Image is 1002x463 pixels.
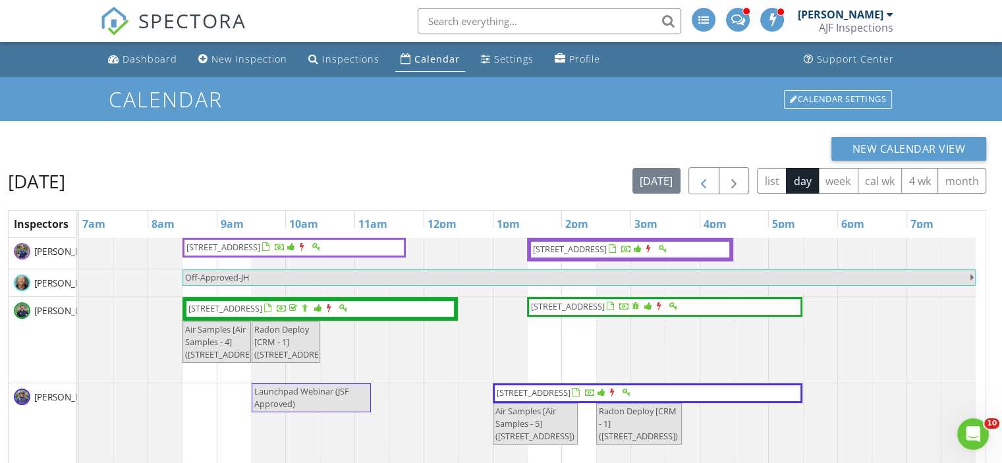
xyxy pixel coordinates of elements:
a: Calendar [395,47,465,72]
span: Air Samples [Air Samples - 4] ([STREET_ADDRESS]) [185,323,264,360]
a: 2pm [562,213,592,234]
a: 3pm [631,213,661,234]
a: 5pm [769,213,798,234]
span: [STREET_ADDRESS] [497,387,571,398]
button: [DATE] [632,168,681,194]
span: [STREET_ADDRESS] [533,243,607,255]
h2: [DATE] [8,168,65,194]
a: Support Center [798,47,899,72]
span: 10 [984,418,999,429]
a: Dashboard [103,47,182,72]
a: 8am [148,213,178,234]
div: Inspections [322,53,379,65]
a: Calendar Settings [783,89,893,110]
button: Next day [719,167,750,194]
a: 9am [217,213,247,234]
span: SPECTORA [138,7,246,34]
iframe: Intercom live chat [957,418,989,450]
a: 12pm [424,213,460,234]
button: day [786,168,819,194]
button: month [937,168,986,194]
div: Calendar Settings [784,90,892,109]
a: 4pm [700,213,730,234]
button: 4 wk [901,168,938,194]
span: [PERSON_NAME] [32,245,106,258]
a: Inspections [303,47,385,72]
button: New Calendar View [831,137,987,161]
span: [STREET_ADDRESS] [188,302,262,314]
a: 10am [286,213,321,234]
div: Settings [494,53,534,65]
span: Launchpad Webinar (JSF Approved) [254,385,349,410]
img: kurtis_n.jpg [14,275,30,291]
button: Previous day [688,167,719,194]
img: d68edfb263f546258320798d8f4d03b5_l0_0011_13_2023__3_32_02_pm.jpg [14,243,30,259]
span: [STREET_ADDRESS] [531,300,605,312]
img: image20230130174929b77b8c09.jpeg [14,302,30,319]
button: week [818,168,858,194]
h1: Calendar [109,88,893,111]
a: Settings [476,47,539,72]
img: The Best Home Inspection Software - Spectora [100,7,129,36]
a: 1pm [493,213,523,234]
div: [PERSON_NAME] [798,8,883,21]
a: 7am [79,213,109,234]
button: cal wk [858,168,903,194]
span: Radon Deploy [CRM - 1] ([STREET_ADDRESS]) [599,405,678,442]
span: [PERSON_NAME] [32,304,106,317]
input: Search everything... [418,8,681,34]
span: Inspectors [14,217,69,231]
div: New Inspection [211,53,287,65]
img: tyler.jpg [14,389,30,405]
span: [PERSON_NAME] [32,277,106,290]
div: AJF Inspections [819,21,893,34]
span: Air Samples [Air Samples - 5] ([STREET_ADDRESS]) [495,405,574,442]
a: 7pm [907,213,937,234]
span: [PERSON_NAME] [32,391,106,404]
span: Off-Approved-JH [185,271,249,283]
div: Support Center [817,53,894,65]
a: Profile [549,47,605,72]
div: Dashboard [123,53,177,65]
a: SPECTORA [100,18,246,45]
span: Radon Deploy [CRM - 1] ([STREET_ADDRESS]) [254,323,333,360]
button: list [757,168,787,194]
a: 6pm [838,213,868,234]
div: Calendar [414,53,460,65]
a: New Inspection [193,47,292,72]
span: [STREET_ADDRESS] [186,241,260,253]
div: Profile [569,53,600,65]
a: 11am [355,213,391,234]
